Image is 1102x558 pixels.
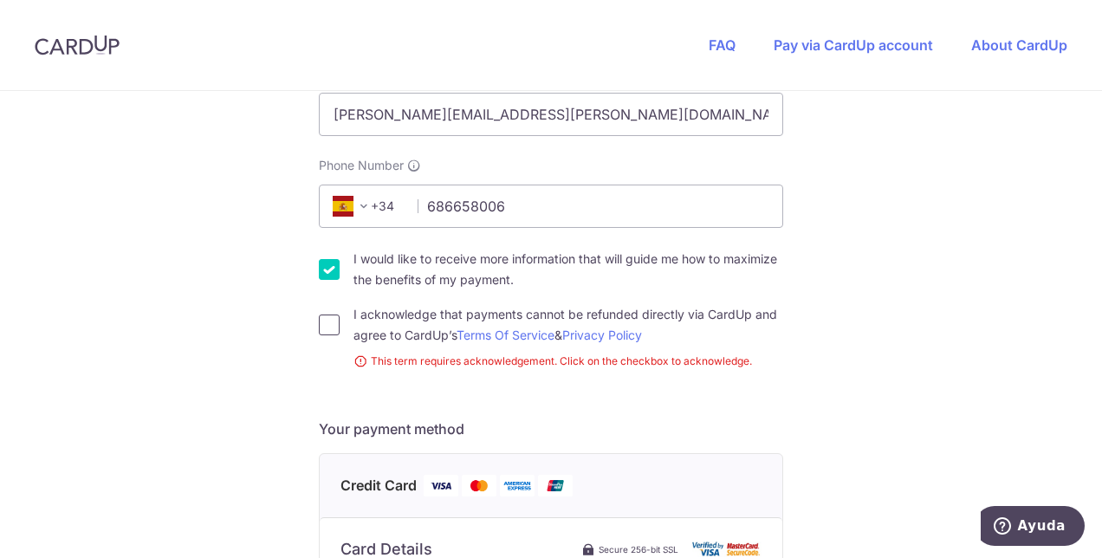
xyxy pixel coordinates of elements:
img: CardUp [35,35,120,55]
iframe: Abre un widget desde donde se puede obtener más información [981,506,1085,549]
span: Credit Card [340,475,417,496]
a: Privacy Policy [562,328,642,342]
span: Secure 256-bit SSL [599,542,678,556]
label: I would like to receive more information that will guide me how to maximize the benefits of my pa... [353,249,783,290]
h5: Your payment method [319,418,783,439]
span: Phone Number [319,157,404,174]
small: This term requires acknowledgement. Click on the checkbox to acknowledge. [353,353,783,370]
a: About CardUp [971,36,1067,54]
img: Mastercard [462,475,496,496]
img: American Express [500,475,535,496]
img: Union Pay [538,475,573,496]
a: Terms Of Service [457,328,554,342]
input: Email address [319,93,783,136]
a: FAQ [709,36,736,54]
img: Visa [424,475,458,496]
img: card secure [692,542,762,556]
span: +34 [327,196,405,217]
span: +34 [333,196,374,217]
a: Pay via CardUp account [774,36,933,54]
label: I acknowledge that payments cannot be refunded directly via CardUp and agree to CardUp’s & [353,304,783,346]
